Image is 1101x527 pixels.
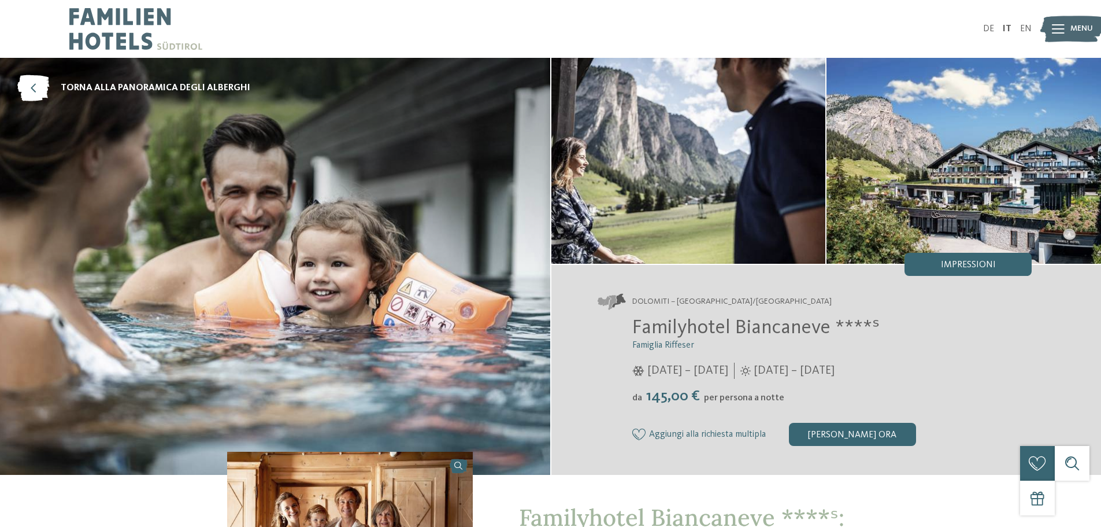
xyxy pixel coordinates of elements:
i: Orari d'apertura inverno [632,366,644,376]
span: Menu [1070,23,1093,35]
span: [DATE] – [DATE] [754,363,835,379]
i: Orari d'apertura estate [740,366,751,376]
span: da [632,393,642,403]
div: [PERSON_NAME] ora [789,423,916,446]
a: EN [1020,24,1032,34]
a: torna alla panoramica degli alberghi [17,75,250,101]
span: 145,00 € [643,389,703,404]
span: Famiglia Riffeser [632,341,694,350]
span: Aggiungi alla richiesta multipla [649,430,766,440]
a: IT [1003,24,1011,34]
img: Il nostro family hotel a Selva: una vacanza da favola [826,58,1101,264]
span: per persona a notte [704,393,784,403]
span: Dolomiti – [GEOGRAPHIC_DATA]/[GEOGRAPHIC_DATA] [632,296,832,308]
a: DE [983,24,994,34]
span: Impressioni [941,260,996,270]
span: torna alla panoramica degli alberghi [61,82,250,94]
img: Il nostro family hotel a Selva: una vacanza da favola [551,58,826,264]
span: Familyhotel Biancaneve ****ˢ [632,318,880,338]
span: [DATE] – [DATE] [647,363,728,379]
